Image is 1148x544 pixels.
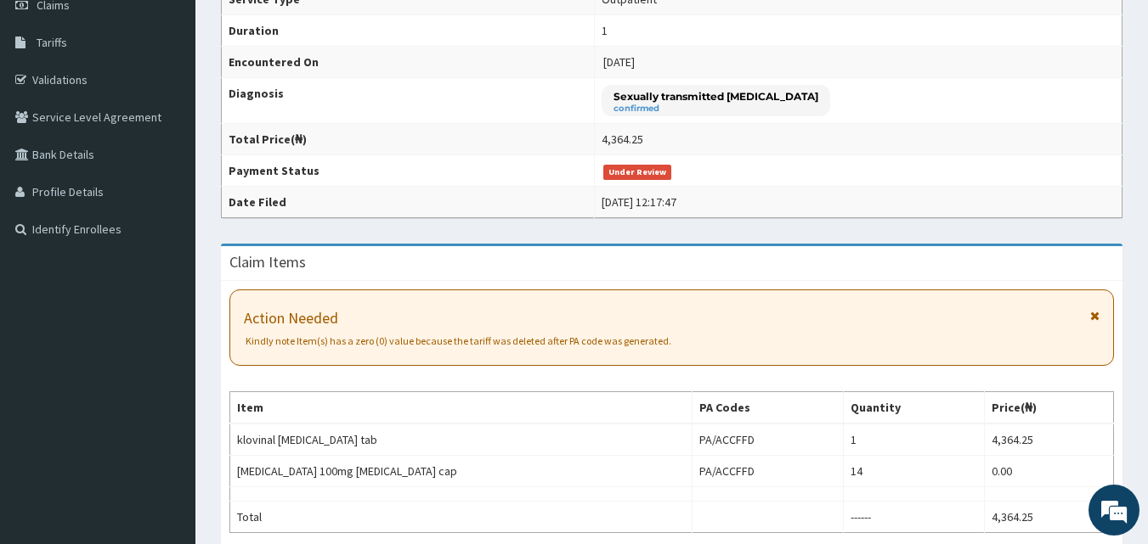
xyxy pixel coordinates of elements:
small: confirmed [614,104,818,113]
td: 4,364.25 [984,502,1113,533]
td: 4,364.25 [984,423,1113,456]
td: ------ [844,502,984,533]
th: Total Price(₦) [222,124,595,155]
td: [MEDICAL_DATA] 100mg [MEDICAL_DATA] cap [230,456,693,487]
div: [DATE] 12:17:47 [602,193,676,210]
p: Sexually transmitted [MEDICAL_DATA] [614,89,818,104]
th: Diagnosis [222,78,595,124]
img: d_794563401_company_1708531726252_794563401 [31,85,69,127]
td: Total [230,502,693,533]
td: 14 [844,456,984,487]
div: 4,364.25 [602,131,643,148]
div: 1 [602,22,608,39]
div: Minimize live chat window [279,8,320,49]
span: We're online! [99,164,235,335]
td: PA/ACCFFD [692,456,843,487]
div: Chat with us now [88,95,286,117]
span: Tariffs [37,35,67,50]
td: 0.00 [984,456,1113,487]
td: PA/ACCFFD [692,423,843,456]
th: Payment Status [222,155,595,187]
th: Item [230,392,693,424]
th: Encountered On [222,47,595,78]
td: 1 [844,423,984,456]
th: Duration [222,15,595,47]
th: Price(₦) [984,392,1113,424]
th: Date Filed [222,187,595,218]
span: Action Needed [244,307,338,329]
span: Under Review [603,165,672,180]
th: PA Codes [692,392,843,424]
span: [DATE] [603,54,635,70]
span: Kindly note Item(s) has a zero (0) value because the tariff was deleted after PA code was generated. [246,334,1100,348]
td: klovinal [MEDICAL_DATA] tab [230,423,693,456]
h3: Claim Items [229,255,306,270]
th: Quantity [844,392,984,424]
textarea: Type your message and hit 'Enter' [8,363,324,423]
